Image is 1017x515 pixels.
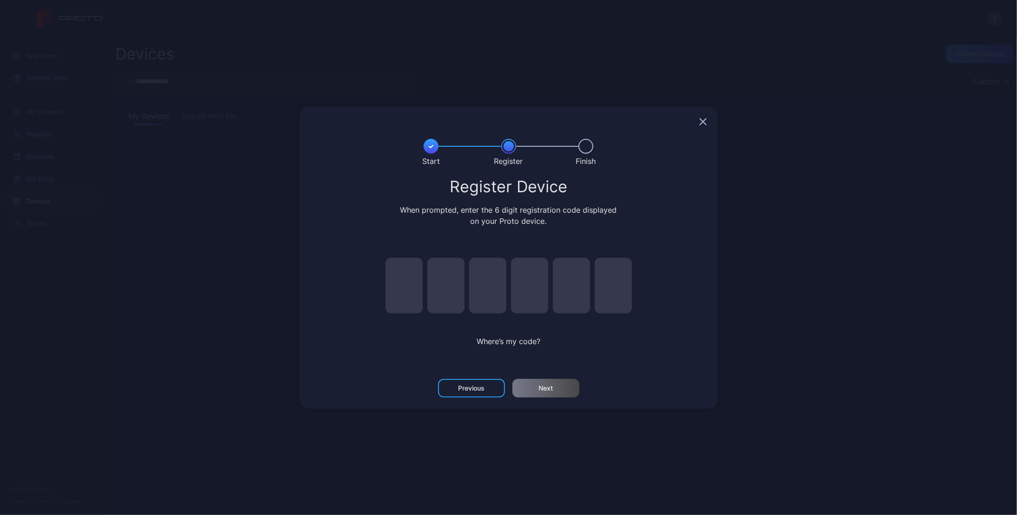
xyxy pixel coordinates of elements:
input: pin code 3 of 6 [469,258,506,313]
input: pin code 6 of 6 [595,258,632,313]
input: pin code 2 of 6 [427,258,465,313]
div: Next [538,385,553,392]
div: Register Device [311,178,707,195]
button: Next [512,379,579,398]
div: Previous [458,385,485,392]
span: Where’s my code? [477,337,540,346]
input: pin code 1 of 6 [386,258,423,313]
button: Previous [438,379,505,398]
div: Start [422,156,440,167]
div: Register [494,156,523,167]
input: pin code 4 of 6 [511,258,548,313]
div: When prompted, enter the 6 digit registration code displayed on your Proto device. [398,204,619,227]
input: pin code 5 of 6 [553,258,590,313]
div: Finish [576,156,596,167]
